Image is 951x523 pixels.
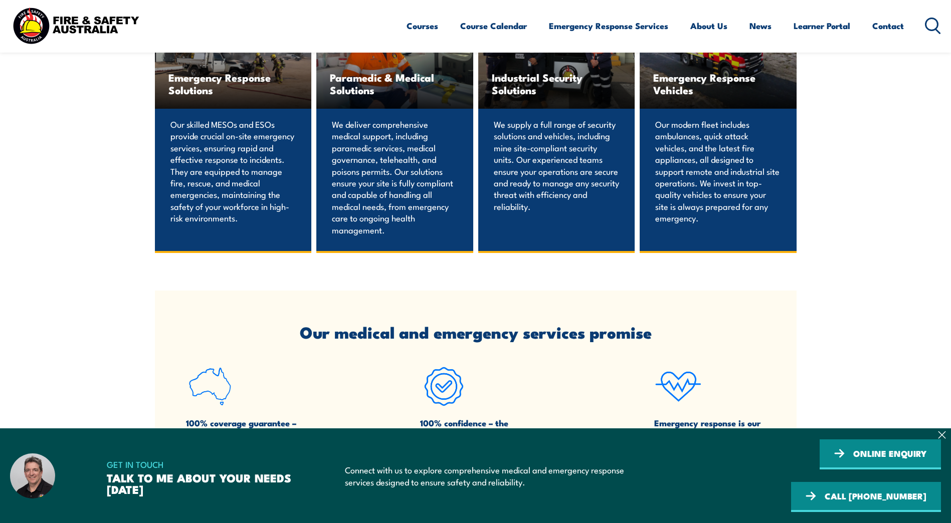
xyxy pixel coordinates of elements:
h4: 100% confidence – the highest emergency services standards [420,417,531,450]
img: australia-icon [186,363,234,410]
a: News [749,13,772,39]
p: Our skilled MESOs and ESOs provide crucial on-site emergency services, ensuring rapid and effecti... [170,118,296,224]
p: We supply a full range of security solutions and vehicles, including mine site-compliant security... [494,118,620,212]
h3: TALK TO ME ABOUT YOUR NEEDS [DATE] [107,472,304,495]
a: Contact [872,13,904,39]
img: certification-icon [420,363,468,410]
a: Learner Portal [794,13,850,39]
span: Paramedic & Medical Solutions [330,71,460,96]
h4: Emergency response is our everything [654,417,765,450]
img: Dave – Fire and Safety Australia [10,453,55,498]
h4: 100% coverage guarantee – 24/7 x 365 [186,417,297,450]
span: Industrial Security Solutions [492,71,622,96]
a: CALL [PHONE_NUMBER] [791,482,941,512]
span: Emergency Response Solutions [168,71,298,96]
a: Course Calendar [460,13,527,39]
a: About Us [690,13,727,39]
span: GET IN TOUCH [107,457,304,472]
p: Connect with us to explore comprehensive medical and emergency response services designed to ensu... [345,464,635,487]
img: icon-4 [654,363,702,410]
h2: Our medical and emergency services promise [186,325,766,339]
a: Courses [407,13,438,39]
p: Our modern fleet includes ambulances, quick attack vehicles, and the latest fire appliances, all ... [655,118,781,224]
p: We deliver comprehensive medical support, including paramedic services, medical governance, teleh... [332,118,458,235]
a: ONLINE ENQUIRY [820,439,941,469]
span: Emergency Response Vehicles [653,71,783,96]
a: Emergency Response Services [549,13,668,39]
